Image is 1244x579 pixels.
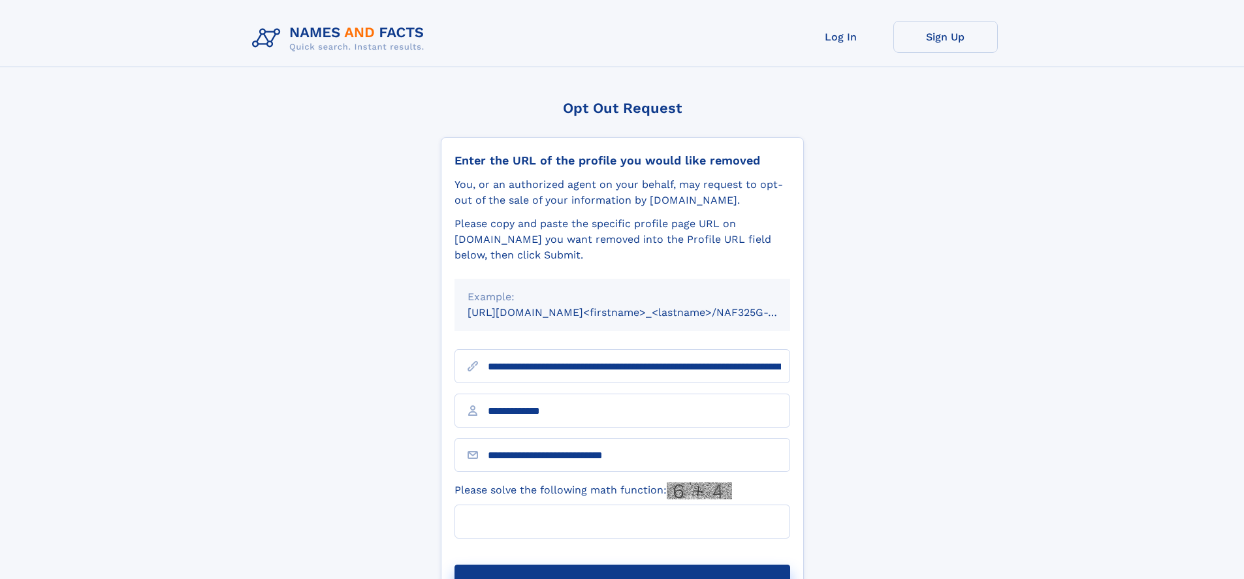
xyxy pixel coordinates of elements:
[455,216,790,263] div: Please copy and paste the specific profile page URL on [DOMAIN_NAME] you want removed into the Pr...
[441,100,804,116] div: Opt Out Request
[455,177,790,208] div: You, or an authorized agent on your behalf, may request to opt-out of the sale of your informatio...
[455,482,732,499] label: Please solve the following math function:
[455,153,790,168] div: Enter the URL of the profile you would like removed
[468,289,777,305] div: Example:
[468,306,815,319] small: [URL][DOMAIN_NAME]<firstname>_<lastname>/NAF325G-xxxxxxxx
[247,21,435,56] img: Logo Names and Facts
[893,21,998,53] a: Sign Up
[789,21,893,53] a: Log In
